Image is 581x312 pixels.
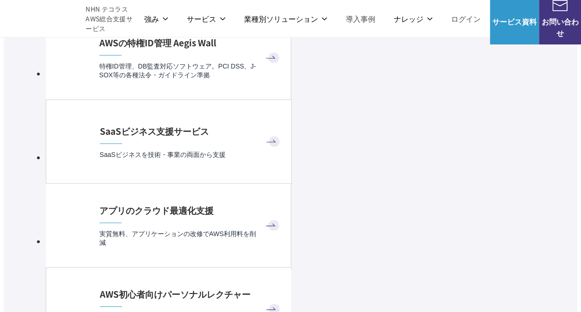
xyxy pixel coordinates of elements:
a: アプリのクラウド最適化支援 実質無料、アプリケーションの改修でAWS利用料を削減 [46,184,291,267]
p: サービス [187,13,226,25]
a: SaaSビジネス支援サービス SaaSビジネスを技術・事業の両面から支援 [46,100,291,183]
h4: アプリのクラウド最適化支援 [99,204,281,217]
p: SaaSビジネスを技術・事業の両面から支援 [100,150,282,159]
h4: AWSの特権ID管理 Aegis Wall [99,36,281,50]
img: AWS総合支援サービス C-Chorus [14,7,72,30]
span: お問い合わせ [539,16,581,39]
span: NHN テコラス AWS総合支援サービス [86,4,135,33]
span: サービス資料 [490,16,539,27]
p: 特権ID管理、DB監査対応ソフトウェア。PCI DSS、J-SOX等の各種法令・ガイドライン準拠 [99,62,281,80]
p: 業種別ソリューション [244,13,327,25]
a: AWS総合支援サービス C-Chorus NHN テコラスAWS総合支援サービス [14,4,135,33]
p: ナレッジ [394,13,433,25]
a: AWSの特権ID管理 Aegis Wall 特権ID管理、DB監査対応ソフトウェア。PCI DSS、J-SOX等の各種法令・ガイドライン準拠 [46,16,291,100]
p: 強み [144,13,168,25]
h4: SaaSビジネス支援サービス [100,125,282,138]
a: ログイン [451,13,481,25]
a: 導入事例 [346,13,375,25]
p: 実質無料、アプリケーションの改修でAWS利用料を削減 [99,230,281,248]
h4: AWS初心者向けパーソナルレクチャー [100,287,282,301]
